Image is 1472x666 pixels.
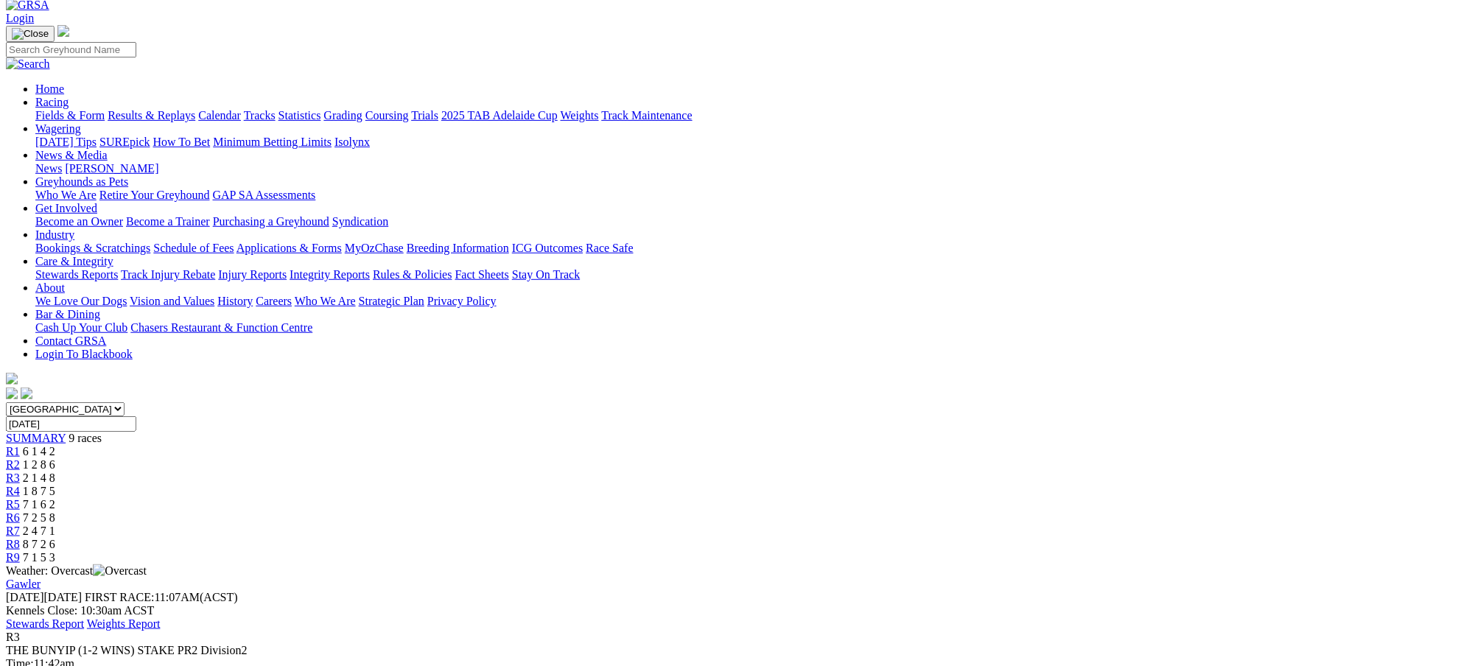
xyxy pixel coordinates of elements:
[6,604,1466,617] div: Kennels Close: 10:30am ACST
[35,308,100,320] a: Bar & Dining
[35,202,97,214] a: Get Involved
[512,242,583,254] a: ICG Outcomes
[35,189,1466,202] div: Greyhounds as Pets
[85,591,238,603] span: 11:07AM(ACST)
[35,162,1466,175] div: News & Media
[6,578,41,590] a: Gawler
[6,472,20,484] a: R3
[6,445,20,458] a: R1
[35,242,150,254] a: Bookings & Scratchings
[359,295,424,307] a: Strategic Plan
[35,348,133,360] a: Login To Blackbook
[35,334,106,347] a: Contact GRSA
[6,644,1466,657] div: THE BUNYIP (1-2 WINS) STAKE PR2 Division2
[6,591,82,603] span: [DATE]
[236,242,342,254] a: Applications & Forms
[290,268,370,281] a: Integrity Reports
[6,416,136,432] input: Select date
[345,242,404,254] a: MyOzChase
[23,525,55,537] span: 2 4 7 1
[35,162,62,175] a: News
[586,242,633,254] a: Race Safe
[35,136,97,148] a: [DATE] Tips
[6,631,20,643] span: R3
[35,215,123,228] a: Become an Owner
[6,564,147,577] span: Weather: Overcast
[69,432,102,444] span: 9 races
[6,511,20,524] span: R6
[602,109,693,122] a: Track Maintenance
[35,321,127,334] a: Cash Up Your Club
[407,242,509,254] a: Breeding Information
[65,162,158,175] a: [PERSON_NAME]
[35,228,74,241] a: Industry
[93,564,147,578] img: Overcast
[35,281,65,294] a: About
[213,136,332,148] a: Minimum Betting Limits
[213,215,329,228] a: Purchasing a Greyhound
[373,268,452,281] a: Rules & Policies
[35,122,81,135] a: Wagering
[108,109,195,122] a: Results & Replays
[334,136,370,148] a: Isolynx
[295,295,356,307] a: Who We Are
[23,472,55,484] span: 2 1 4 8
[85,591,154,603] span: FIRST RACE:
[35,295,1466,308] div: About
[6,42,136,57] input: Search
[35,295,127,307] a: We Love Our Dogs
[23,551,55,564] span: 7 1 5 3
[130,321,312,334] a: Chasers Restaurant & Function Centre
[6,458,20,471] span: R2
[6,525,20,537] a: R7
[512,268,580,281] a: Stay On Track
[427,295,497,307] a: Privacy Policy
[35,149,108,161] a: News & Media
[6,12,34,24] a: Login
[23,511,55,524] span: 7 2 5 8
[21,388,32,399] img: twitter.svg
[6,26,55,42] button: Toggle navigation
[6,432,66,444] a: SUMMARY
[35,268,118,281] a: Stewards Reports
[23,498,55,511] span: 7 1 6 2
[57,25,69,37] img: logo-grsa-white.png
[153,242,234,254] a: Schedule of Fees
[35,109,1466,122] div: Racing
[6,388,18,399] img: facebook.svg
[35,109,105,122] a: Fields & Form
[213,189,316,201] a: GAP SA Assessments
[87,617,161,630] a: Weights Report
[6,485,20,497] a: R4
[6,617,84,630] a: Stewards Report
[411,109,438,122] a: Trials
[332,215,388,228] a: Syndication
[6,498,20,511] a: R5
[6,551,20,564] a: R9
[244,109,276,122] a: Tracks
[23,538,55,550] span: 8 7 2 6
[99,136,150,148] a: SUREpick
[217,295,253,307] a: History
[256,295,292,307] a: Careers
[6,373,18,385] img: logo-grsa-white.png
[6,57,50,71] img: Search
[126,215,210,228] a: Become a Trainer
[278,109,321,122] a: Statistics
[35,96,69,108] a: Racing
[35,83,64,95] a: Home
[23,445,55,458] span: 6 1 4 2
[561,109,599,122] a: Weights
[35,175,128,188] a: Greyhounds as Pets
[441,109,558,122] a: 2025 TAB Adelaide Cup
[35,321,1466,334] div: Bar & Dining
[23,458,55,471] span: 1 2 8 6
[121,268,215,281] a: Track Injury Rebate
[153,136,211,148] a: How To Bet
